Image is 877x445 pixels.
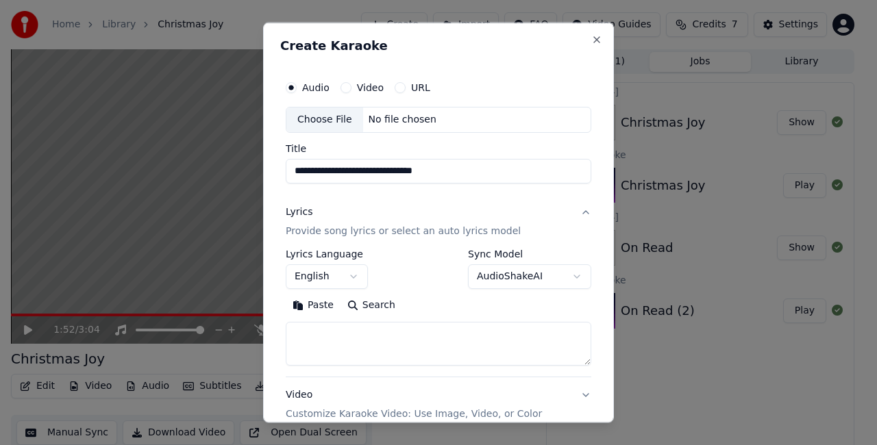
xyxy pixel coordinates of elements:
label: Video [357,83,384,92]
button: Paste [286,294,341,316]
div: Lyrics [286,205,312,218]
div: Video [286,387,542,420]
div: LyricsProvide song lyrics or select an auto lyrics model [286,249,591,376]
label: Title [286,143,591,153]
p: Provide song lyrics or select an auto lyrics model [286,224,521,238]
button: LyricsProvide song lyrics or select an auto lyrics model [286,194,591,249]
button: Search [341,294,402,316]
h2: Create Karaoke [280,40,597,52]
div: No file chosen [363,113,442,127]
label: URL [411,83,430,92]
label: Lyrics Language [286,249,368,258]
div: Choose File [286,107,363,132]
label: Audio [302,83,330,92]
label: Sync Model [468,249,591,258]
button: VideoCustomize Karaoke Video: Use Image, Video, or Color [286,377,591,431]
p: Customize Karaoke Video: Use Image, Video, or Color [286,407,542,420]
